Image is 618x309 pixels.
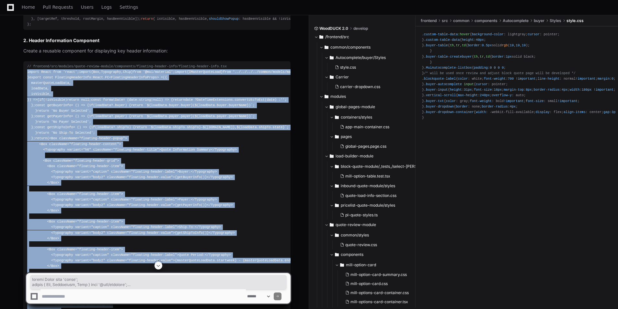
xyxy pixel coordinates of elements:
[462,38,474,42] span: height
[424,110,474,114] span: .buyer-dropdown-container
[446,99,456,103] span: color
[127,203,173,207] span: "floating-header-value"
[335,133,339,141] svg: Directory
[123,70,131,74] span: Chip
[67,98,79,102] span: return
[332,82,412,91] button: carrier-dropdown.css
[330,161,426,172] button: block-quote-module/_tests_/select-[PERSON_NAME]-test
[458,93,478,97] span: max-height
[335,251,339,258] svg: Directory
[502,66,504,70] span: 0
[325,93,328,100] svg: Directory
[53,175,73,179] span: Typography
[468,43,480,47] span: border
[77,192,121,196] span: "floating-header-item"
[111,75,157,79] span: FloatingHeaderInfoProps
[191,170,217,174] span: </ >
[341,134,352,139] span: pages
[330,112,421,122] button: containers/styles
[492,93,512,97] span: overflow-y
[464,88,472,92] span: 31px
[424,82,462,86] span: .buyer-autocomplete
[39,142,121,146] span: < = >
[120,5,138,9] span: Settings
[319,26,348,31] span: WoodDUCK 2.0
[29,75,41,79] span: export
[35,103,45,107] span: const
[330,54,334,62] svg: Directory
[341,252,363,257] span: components
[338,122,417,132] button: app-main-container.css
[195,198,215,201] span: Typography
[173,98,185,102] span: return
[175,70,187,74] span: import
[151,125,201,129] span: ${loadData.shipTo.shipTo}
[325,220,421,230] button: quote-review-module
[422,32,458,36] span: .custom-table-data
[35,114,45,118] span: const
[603,110,609,114] span: gap
[424,38,460,42] span: .custom-table-data
[57,220,75,223] span: className
[105,75,109,79] span: FC
[53,70,61,74] span: from
[235,98,265,102] span: convertUtcToEst
[81,5,94,9] span: Users
[129,98,161,102] span: : |
[47,220,123,223] span: < = >
[101,70,121,74] span: Typography
[53,198,73,201] span: Typography
[330,103,334,111] svg: Directory
[133,70,141,74] span: from
[189,70,221,74] span: IMasterQuoteLoad
[93,70,99,74] span: Box
[35,136,47,140] span: return
[47,181,59,185] span: </ >
[335,113,339,121] svg: Directory
[23,47,291,55] p: Create a reusable component for displaying key header information:
[41,70,51,74] span: React
[319,42,416,52] button: common/components
[35,125,45,129] span: const
[424,71,576,75] span: /* will be used once review and adjust block quote page will be developed */
[558,99,578,103] span: !important
[23,37,291,44] h2: 2. Header Information Component
[475,18,498,23] span: components
[47,125,73,129] span: getShipToInfo
[51,131,93,135] span: 'No Ship-To Selected'
[319,91,416,102] button: modules
[482,105,508,109] span: border-radius
[335,231,339,239] svg: Directory
[149,125,287,129] span: ` - , `
[474,66,488,70] span: padding
[476,110,486,114] span: width
[336,74,349,80] span: Carrier
[330,249,421,260] button: components
[474,55,478,59] span: th
[340,261,344,269] svg: Directory
[51,175,175,179] span: < = = >
[67,148,81,152] span: variant
[131,198,177,201] span: "floating-header-label"
[93,75,103,79] span: React
[53,225,73,229] span: Typography
[75,203,89,207] span: variant
[345,242,377,247] span: quote-review.css
[47,164,123,168] span: < = >
[209,17,239,21] span: shouldShowPopup
[47,192,123,196] span: < = >
[57,192,75,196] span: className
[103,98,123,102] span: formatDate
[570,88,580,92] span: width
[203,125,235,129] span: ${[DOMAIN_NAME]}
[516,43,520,47] span: 19
[338,142,417,151] button: global-pages.page.css
[536,110,550,114] span: display
[566,18,584,23] span: style.css
[338,211,422,220] button: pl-quote-styles.ts
[113,148,159,152] span: "floating-header-title"
[504,99,524,103] span: !important
[422,77,456,81] span: .blockquote-label
[59,136,77,140] span: className
[319,33,323,41] svg: Directory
